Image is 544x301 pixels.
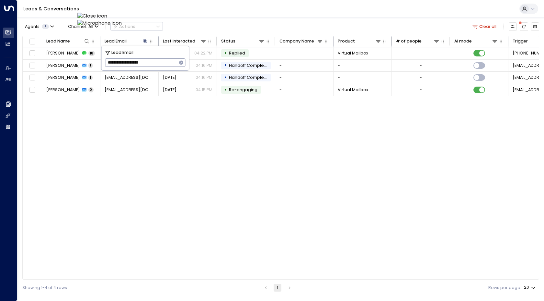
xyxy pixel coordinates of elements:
nav: pagination navigation [262,284,294,292]
div: - [420,75,422,80]
div: • [224,73,227,83]
div: Product [338,38,355,45]
td: - [275,72,334,84]
a: Leads & Conversations [23,6,79,12]
div: • [224,48,227,58]
span: Trigger [229,87,257,92]
button: Channel:All [66,22,101,30]
span: anassabri@gmail.com [105,75,154,80]
button: Actions [110,22,163,31]
img: Close icon [77,13,122,20]
td: - [334,72,392,84]
span: Anas Sabri [46,50,80,56]
p: 04:15 PM [196,87,212,93]
span: Virtual Mailbox [338,50,368,56]
p: 04:16 PM [196,75,212,80]
button: Archived Leads [531,22,539,30]
button: page 1 [274,284,281,292]
span: Toggle select row [28,74,36,81]
div: - [420,63,422,68]
div: Company Name [279,38,314,45]
div: Product [338,38,382,45]
span: Lead Email [111,49,133,56]
div: Lead Email [105,38,127,45]
span: Toggle select row [28,86,36,94]
button: Customize [509,22,517,30]
span: Yesterday [163,87,176,93]
div: 20 [524,283,537,292]
div: # of people [396,38,422,45]
span: Replied [229,50,245,56]
div: Lead Name [46,38,90,45]
button: Clear all [470,22,499,30]
div: Lead Name [46,38,70,45]
div: Status [221,38,235,45]
p: 04:22 PM [194,50,212,56]
div: Lead Email [105,38,149,45]
span: Toggle select all [28,38,36,45]
td: - [275,60,334,72]
img: Microphone icon [77,20,122,27]
span: Yesterday [163,75,176,80]
span: Channel: [66,22,101,30]
div: • [224,60,227,70]
div: Last Interacted [163,38,207,45]
div: Actions [113,24,135,29]
div: - [420,50,422,56]
td: - [334,60,392,72]
span: Anas Sabri [46,87,80,93]
div: - [420,87,422,93]
td: - [275,84,334,96]
span: 1 [88,63,93,68]
button: Agents1 [22,22,56,30]
div: Last Interacted [163,38,195,45]
span: Toggle select row [28,62,36,69]
div: Button group with a nested menu [110,22,163,31]
span: 0 [88,87,94,92]
span: Toggle select row [28,50,36,57]
div: Company Name [279,38,323,45]
span: 18 [88,51,95,56]
div: # of people [396,38,440,45]
p: 04:16 PM [196,63,212,68]
span: Handoff Completed [229,63,271,68]
td: - [275,47,334,59]
div: Status [221,38,265,45]
span: Agents [25,25,40,29]
span: There are new threads available. Refresh the grid to view the latest updates. [520,22,528,30]
span: Handoff Completed [229,75,271,80]
div: AI mode [454,38,498,45]
span: All [88,24,93,29]
div: Showing 1-4 of 4 rows [22,285,67,291]
div: AI mode [454,38,472,45]
label: Rows per page: [488,285,521,291]
span: Virtual Mailbox [338,87,368,93]
span: 1 [42,24,49,29]
div: Trigger [513,38,528,45]
span: Anas Sabri [46,63,80,68]
span: Anas Sabri [46,75,80,80]
span: 1 [88,75,93,80]
span: anassabri@gmail.com [105,87,154,93]
div: • [224,85,227,95]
